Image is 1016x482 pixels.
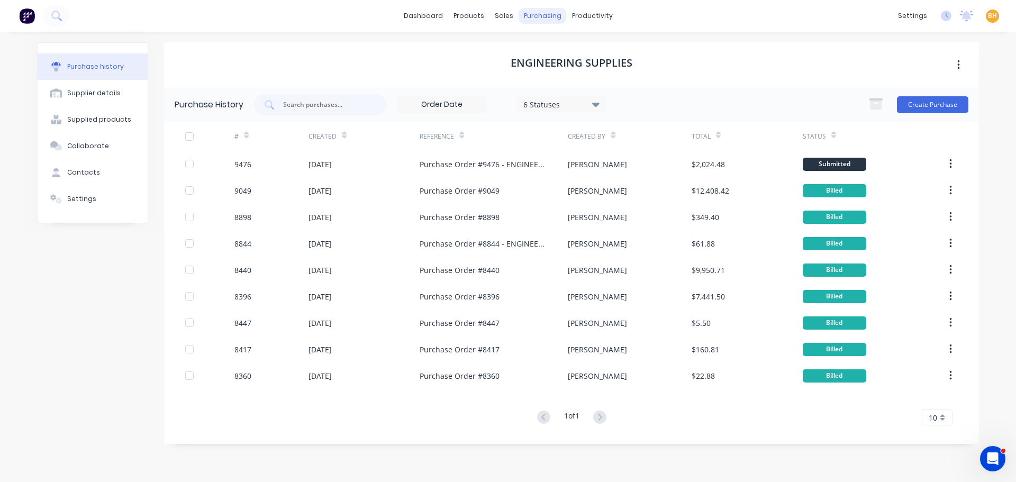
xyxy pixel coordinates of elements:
[234,317,251,329] div: 8447
[398,8,448,24] a: dashboard
[234,132,239,141] div: #
[234,212,251,223] div: 8898
[420,370,500,381] div: Purchase Order #8360
[19,8,35,24] img: Factory
[489,8,519,24] div: sales
[568,185,627,196] div: [PERSON_NAME]
[67,168,100,177] div: Contacts
[803,343,866,356] div: Billed
[309,291,332,302] div: [DATE]
[692,132,711,141] div: Total
[309,370,332,381] div: [DATE]
[568,291,627,302] div: [PERSON_NAME]
[234,344,251,355] div: 8417
[234,185,251,196] div: 9049
[568,370,627,381] div: [PERSON_NAME]
[803,316,866,330] div: Billed
[511,57,632,69] h1: ENGINEERING SUPPLIES
[568,317,627,329] div: [PERSON_NAME]
[67,141,109,151] div: Collaborate
[692,344,719,355] div: $160.81
[420,291,500,302] div: Purchase Order #8396
[692,265,725,276] div: $9,950.71
[38,53,148,80] button: Purchase history
[803,132,826,141] div: Status
[309,317,332,329] div: [DATE]
[803,184,866,197] div: Billed
[692,291,725,302] div: $7,441.50
[803,290,866,303] div: Billed
[523,98,599,110] div: 6 Statuses
[420,132,454,141] div: Reference
[692,159,725,170] div: $2,024.48
[67,62,124,71] div: Purchase history
[420,159,547,170] div: Purchase Order #9476 - ENGINEERING SUPPLIES
[38,159,148,186] button: Contacts
[568,212,627,223] div: [PERSON_NAME]
[309,212,332,223] div: [DATE]
[309,185,332,196] div: [DATE]
[67,115,131,124] div: Supplied products
[420,317,500,329] div: Purchase Order #8447
[234,265,251,276] div: 8440
[803,263,866,277] div: Billed
[67,194,96,204] div: Settings
[282,99,370,110] input: Search purchases...
[309,265,332,276] div: [DATE]
[38,80,148,106] button: Supplier details
[893,8,932,24] div: settings
[67,88,121,98] div: Supplier details
[567,8,618,24] div: productivity
[692,212,719,223] div: $349.40
[448,8,489,24] div: products
[803,211,866,224] div: Billed
[420,212,500,223] div: Purchase Order #8898
[568,265,627,276] div: [PERSON_NAME]
[309,238,332,249] div: [DATE]
[420,185,500,196] div: Purchase Order #9049
[234,159,251,170] div: 9476
[309,344,332,355] div: [DATE]
[175,98,243,111] div: Purchase History
[420,344,500,355] div: Purchase Order #8417
[897,96,968,113] button: Create Purchase
[568,132,605,141] div: Created By
[692,317,711,329] div: $5.50
[988,11,997,21] span: BH
[692,185,729,196] div: $12,408.42
[564,410,579,425] div: 1 of 1
[568,344,627,355] div: [PERSON_NAME]
[234,370,251,381] div: 8360
[38,106,148,133] button: Supplied products
[803,369,866,383] div: Billed
[980,446,1005,471] iframe: Intercom live chat
[803,158,866,171] div: Submitted
[420,265,500,276] div: Purchase Order #8440
[309,132,337,141] div: Created
[519,8,567,24] div: purchasing
[568,159,627,170] div: [PERSON_NAME]
[397,97,486,113] input: Order Date
[234,291,251,302] div: 8396
[309,159,332,170] div: [DATE]
[692,370,715,381] div: $22.88
[692,238,715,249] div: $61.88
[38,186,148,212] button: Settings
[803,237,866,250] div: Billed
[234,238,251,249] div: 8844
[420,238,547,249] div: Purchase Order #8844 - ENGINEERING SUPPLIES
[38,133,148,159] button: Collaborate
[568,238,627,249] div: [PERSON_NAME]
[929,412,937,423] span: 10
